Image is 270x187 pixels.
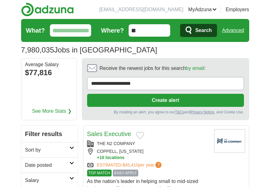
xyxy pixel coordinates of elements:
img: Company logo [214,129,245,153]
button: +10 locations [97,155,209,161]
a: Privacy Notice [190,110,214,114]
div: Average Salary [25,62,73,67]
label: What? [26,26,45,35]
h1: Jobs in [GEOGRAPHIC_DATA] [21,46,157,54]
span: Search [195,24,212,37]
span: 7,980,035 [21,44,54,56]
span: EASY APPLY [113,170,138,176]
a: ESTIMATED:$45,410per year? [97,162,163,168]
a: MyAdzuna [188,6,217,13]
span: TOP MATCH [87,170,112,176]
a: See More Stats ❯ [32,107,72,115]
button: Create alert [87,94,244,107]
li: [EMAIL_ADDRESS][DOMAIN_NAME] [99,6,183,13]
span: ? [155,162,162,168]
h2: Date posted [25,162,69,169]
a: by email [186,66,204,71]
a: T&Cs [175,110,184,114]
div: THE N2 COMPANY [87,140,209,147]
a: Sort by [21,142,78,157]
label: Where? [101,26,124,35]
div: By creating an alert, you agree to our and , and Cookie Use. [87,109,244,115]
a: Sales Executive [87,130,131,137]
a: Date posted [21,157,78,173]
h2: Salary [25,177,69,184]
h2: Sort by [25,146,69,154]
h2: Filter results [21,125,78,142]
span: $45,410 [122,162,138,167]
a: Advanced [222,24,244,37]
button: Search [180,24,217,37]
a: Employers [226,6,249,13]
span: + [97,155,100,161]
div: $77,816 [25,67,73,78]
button: Add to favorite jobs [136,132,144,139]
span: Receive the newest jobs for this search : [100,65,206,72]
div: COPPELL, [US_STATE] [87,148,209,161]
img: Adzuna logo [21,2,74,16]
